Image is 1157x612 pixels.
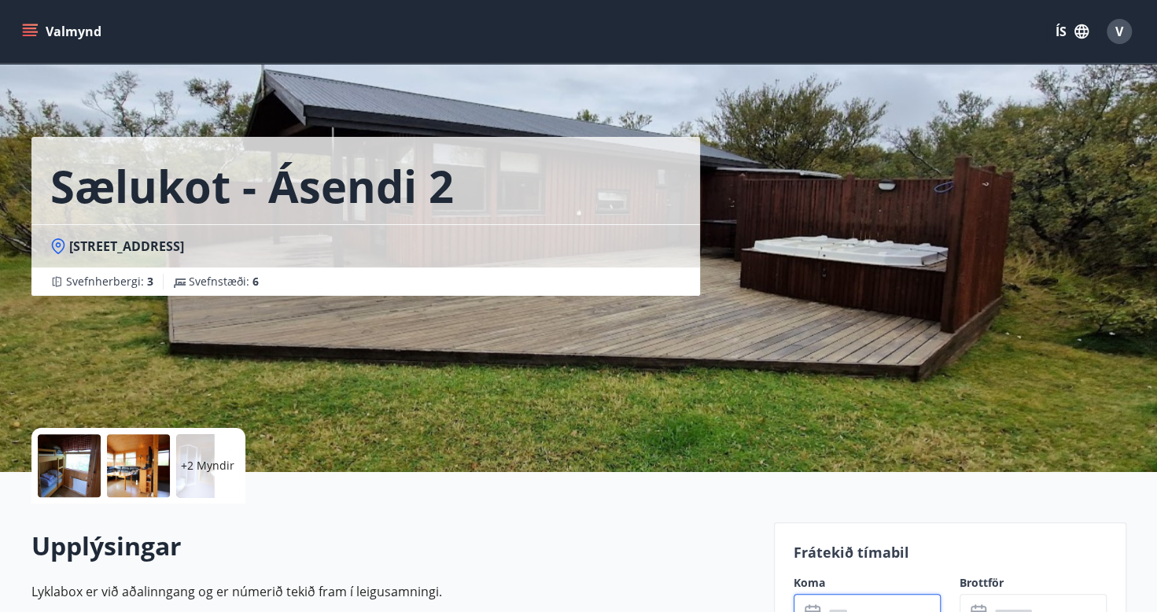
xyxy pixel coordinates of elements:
[181,458,234,474] p: +2 Myndir
[960,575,1107,591] label: Brottför
[69,238,184,255] span: [STREET_ADDRESS]
[31,529,755,563] h2: Upplýsingar
[19,17,108,46] button: menu
[252,274,259,289] span: 6
[794,542,1107,562] p: Frátekið tímabil
[1047,17,1097,46] button: ÍS
[794,575,941,591] label: Koma
[189,274,259,289] span: Svefnstæði :
[31,582,755,601] p: Lyklabox er við aðalinngang og er númerið tekið fram í leigusamningi.
[50,156,454,216] h1: Sælukot - Ásendi 2
[147,274,153,289] span: 3
[1115,23,1123,40] span: V
[1100,13,1138,50] button: V
[66,274,153,289] span: Svefnherbergi :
